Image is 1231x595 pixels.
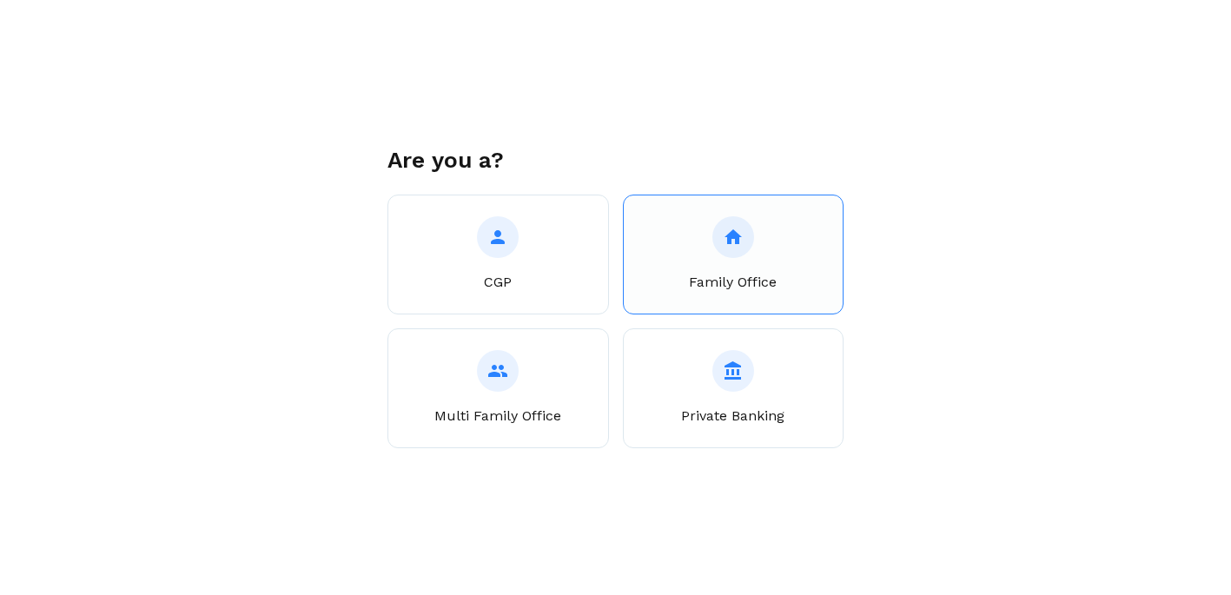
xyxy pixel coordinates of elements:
font: CGP [484,274,512,290]
font: Are you a? [387,147,504,173]
button: CGP [387,195,609,314]
font: Private Banking [681,407,784,424]
font: Multi Family Office [434,407,561,424]
button: Multi Family Office [387,328,609,448]
font: Family Office [689,274,777,290]
button: Private Banking [623,328,844,448]
button: Family Office [623,195,844,314]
